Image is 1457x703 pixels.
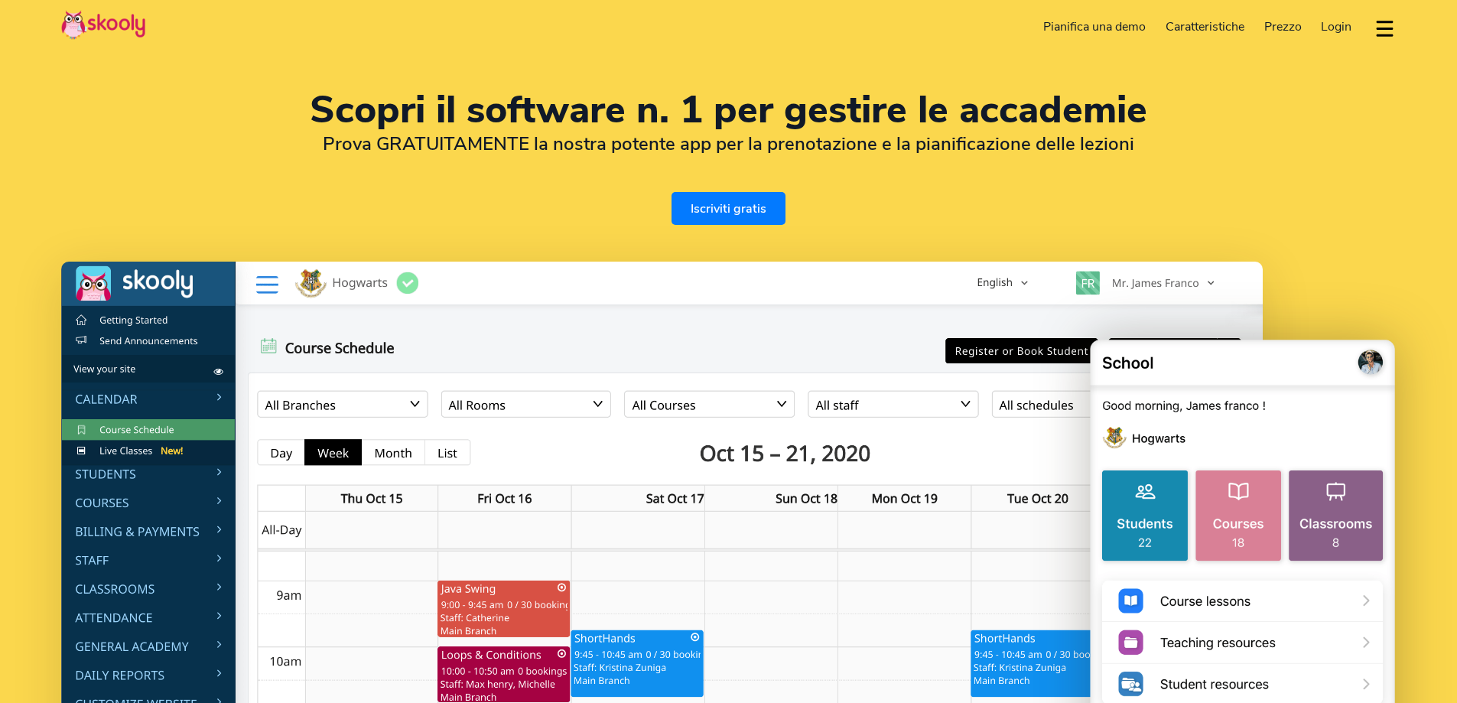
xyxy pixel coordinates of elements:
span: Prezzo [1264,18,1302,35]
a: Caratteristiche [1156,15,1254,39]
button: dropdown menu [1374,11,1396,46]
a: Iscriviti gratis [672,192,785,225]
a: Prezzo [1254,15,1312,39]
h2: Prova GRATUITAMENTE la nostra potente app per la prenotazione e la pianificazione delle lezioni [61,132,1396,155]
a: Login [1311,15,1361,39]
img: Skooly [61,10,145,40]
span: Login [1321,18,1351,35]
h1: Scopri il software n. 1 per gestire le accademie [61,92,1396,129]
a: Pianifica una demo [1034,15,1156,39]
